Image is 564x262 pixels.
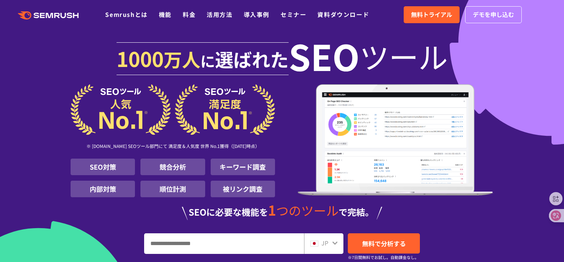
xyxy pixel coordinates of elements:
[211,181,275,197] li: 被リンク調査
[117,43,164,73] span: 1000
[164,46,200,72] span: 万人
[140,159,205,175] li: 競合分析
[159,10,172,19] a: 機能
[71,181,135,197] li: 内部対策
[211,159,275,175] li: キーワード調査
[348,233,420,254] a: 無料で分析する
[200,50,215,71] span: に
[348,254,419,261] small: ※7日間無料でお試し。自動課金なし。
[360,41,448,71] span: ツール
[244,10,269,19] a: 導入事例
[183,10,196,19] a: 料金
[71,159,135,175] li: SEO対策
[465,6,522,23] a: デモを申し込む
[144,234,304,254] input: URL、キーワードを入力してください
[71,203,493,220] div: SEOに必要な機能を
[105,10,147,19] a: Semrushとは
[215,46,289,72] span: 選ばれた
[207,10,232,19] a: 活用方法
[281,10,306,19] a: セミナー
[140,181,205,197] li: 順位計測
[321,238,328,247] span: JP
[362,239,406,248] span: 無料で分析する
[268,200,276,220] span: 1
[404,6,460,23] a: 無料トライアル
[473,10,514,20] span: デモを申し込む
[317,10,369,19] a: 資料ダウンロード
[276,201,339,219] span: つのツール
[71,135,275,159] div: ※ [DOMAIN_NAME] SEOツール部門にて 満足度＆人気度 世界 No.1獲得（[DATE]時点）
[289,41,360,71] span: SEO
[339,205,374,218] span: で完結。
[411,10,452,20] span: 無料トライアル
